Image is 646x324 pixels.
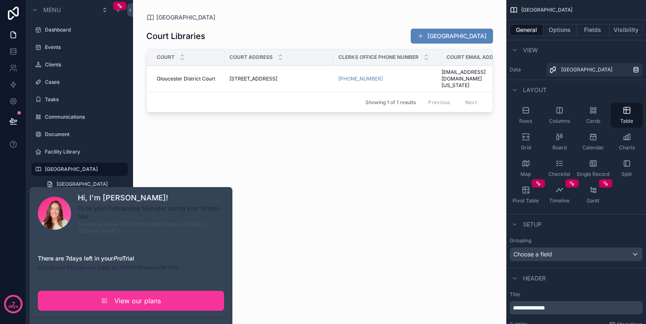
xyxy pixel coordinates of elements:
span: Layout [523,86,547,94]
span: Court [157,54,175,61]
label: Document [45,131,123,138]
button: Rows [510,103,542,128]
label: Tasks [45,96,123,103]
span: Pivot Table [513,197,539,204]
label: [GEOGRAPHIC_DATA] [45,166,123,173]
span: Rows [519,118,532,124]
span: Split [621,171,632,178]
button: Columns [543,103,575,128]
p: 7 [12,300,15,308]
span: Single Record [577,171,609,178]
span: Header [523,274,546,283]
button: Fields [577,24,610,36]
button: Cards [577,103,609,128]
span: • [PERSON_NAME][EMAIL_ADDRESS][DOMAIN_NAME] • [78,221,206,234]
span: View [523,46,538,54]
span: Charts [619,144,635,151]
div: scrollable content [510,301,643,314]
button: Map [510,156,542,181]
h3: There are 7 days left in your Trial [38,254,224,263]
em: Pro [113,255,122,262]
button: Split [611,156,643,181]
button: Pivot Table [510,183,542,207]
p: I'll be your Onboarding Manager during your Noloco trial [78,204,224,221]
button: Visibility [609,24,643,36]
label: Data [510,66,543,73]
span: View our plans [114,296,161,306]
label: Grouping [510,237,531,244]
span: [GEOGRAPHIC_DATA] [521,7,572,13]
a: View our plans [38,291,224,311]
span: Clerks Office Phone Number [338,54,419,61]
span: Court Email Address [446,54,499,61]
p: days [8,303,18,310]
span: Court Address [229,54,273,61]
label: Events [45,44,123,51]
span: Calendar [582,144,604,151]
button: Checklist [543,156,575,181]
label: Title [510,291,643,298]
button: General [510,24,543,36]
button: Calendar [577,129,609,154]
span: Board [552,144,567,151]
span: Checklist [548,171,570,178]
h1: Hi, I'm [PERSON_NAME]! [78,192,224,204]
span: Menu [43,6,61,14]
span: Setup [523,220,542,229]
span: Choose a field [513,251,552,258]
button: Grid [510,129,542,154]
button: Charts [611,129,643,154]
button: Timeline [543,183,575,207]
button: Board [543,129,575,154]
a: [GEOGRAPHIC_DATA] [546,63,643,76]
span: Timeline [549,197,570,204]
label: Facility Library [45,149,123,155]
label: Cases [45,79,123,85]
button: Options [543,24,577,36]
span: Grid [521,144,531,151]
p: During your trial you can enjoy all of the features for free. [38,264,224,271]
label: Communications [45,114,123,120]
button: Single Record [577,156,609,181]
span: Showing 1 of 1 results [365,99,416,106]
em: Pro [131,264,140,270]
a: [GEOGRAPHIC_DATA] [42,178,128,191]
span: Cards [586,118,600,124]
label: Clients [45,61,123,68]
span: [GEOGRAPHIC_DATA] [57,181,108,188]
span: Solution Engineer [78,221,119,227]
button: Choose a field [510,247,643,261]
span: Gantt [587,197,599,204]
span: Table [620,118,633,124]
label: Dashboard [45,27,123,33]
button: Table [611,103,643,128]
span: [GEOGRAPHIC_DATA] [561,66,612,73]
span: Columns [549,118,570,124]
button: Gantt [577,183,609,207]
span: Map [520,171,531,178]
